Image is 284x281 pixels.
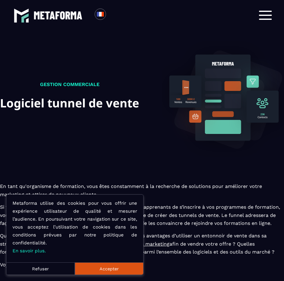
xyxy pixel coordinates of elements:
button: Refuser [6,262,75,275]
input: Search for option [111,12,116,19]
p: Metaforma utilise des cookies pour vous offrir une expérience utilisateur de qualité et mesurer l... [13,199,137,255]
img: logiciel-background [162,37,284,159]
img: logo [34,11,82,19]
div: Search for option [106,9,121,22]
img: fr [96,10,104,18]
a: En savoir plus. [13,248,46,254]
a: emails marketing [129,241,169,247]
img: logo [14,8,29,23]
button: Accepter [75,262,143,275]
